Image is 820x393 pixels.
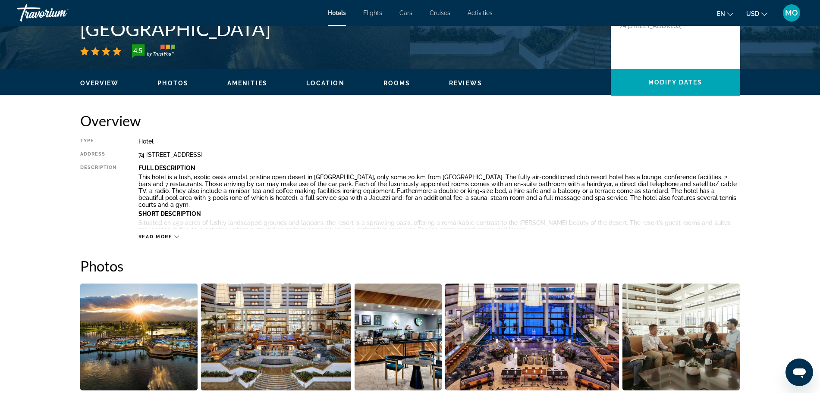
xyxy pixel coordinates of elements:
h2: Overview [80,112,740,129]
div: Description [80,165,117,229]
span: Modify Dates [648,79,702,86]
button: Rooms [383,79,411,87]
button: Change language [717,7,733,20]
span: MO [785,9,798,17]
button: Overview [80,79,119,87]
button: Open full-screen image slider [622,283,740,391]
button: Open full-screen image slider [201,283,351,391]
h2: Photos [80,257,740,274]
a: Hotels [328,9,346,16]
span: Amenities [227,80,267,87]
span: en [717,10,725,17]
a: Cruises [430,9,450,16]
img: trustyou-badge-hor.svg [132,44,175,58]
p: 74 [STREET_ADDRESS] [619,22,688,30]
b: Short Description [138,210,201,217]
div: Hotel [138,138,740,145]
a: Activities [468,9,493,16]
button: Open full-screen image slider [80,283,198,391]
span: Photos [157,80,189,87]
div: 4.5 [129,45,147,56]
button: Photos [157,79,189,87]
iframe: Button to launch messaging window [785,359,813,386]
b: Full Description [138,165,195,172]
div: Type [80,138,117,145]
button: Open full-screen image slider [355,283,442,391]
span: Rooms [383,80,411,87]
button: Open full-screen image slider [445,283,619,391]
span: Reviews [449,80,482,87]
a: Flights [363,9,382,16]
button: Reviews [449,79,482,87]
a: Cars [399,9,412,16]
span: Read more [138,234,173,240]
span: USD [746,10,759,17]
button: Modify Dates [611,69,740,96]
button: User Menu [780,4,803,22]
button: Location [306,79,345,87]
span: Overview [80,80,119,87]
span: Location [306,80,345,87]
h1: [GEOGRAPHIC_DATA] [80,18,602,40]
div: Address [80,151,117,158]
p: This hotel is a lush, exotic oasis amidst pristine open desert in [GEOGRAPHIC_DATA], only some 20... [138,174,740,208]
div: 74 [STREET_ADDRESS] [138,151,740,158]
a: Travorium [17,2,104,24]
button: Amenities [227,79,267,87]
button: Change currency [746,7,767,20]
button: Read more [138,234,179,240]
